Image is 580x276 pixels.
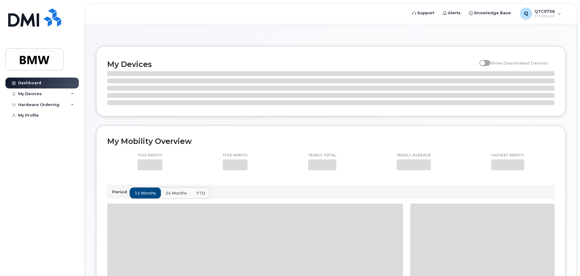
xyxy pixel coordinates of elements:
p: Yearly average [397,153,431,158]
p: This month [138,153,162,158]
h2: My Devices [107,60,476,69]
h2: My Mobility Overview [107,137,555,146]
p: Yearly total [308,153,336,158]
span: 24 months [165,190,187,196]
span: YTD [196,190,205,196]
input: Show Deactivated Devices [479,57,484,62]
p: This month [223,153,248,158]
span: Show Deactivated Devices [490,61,548,65]
p: Period [112,189,129,195]
p: Highest month [491,153,524,158]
